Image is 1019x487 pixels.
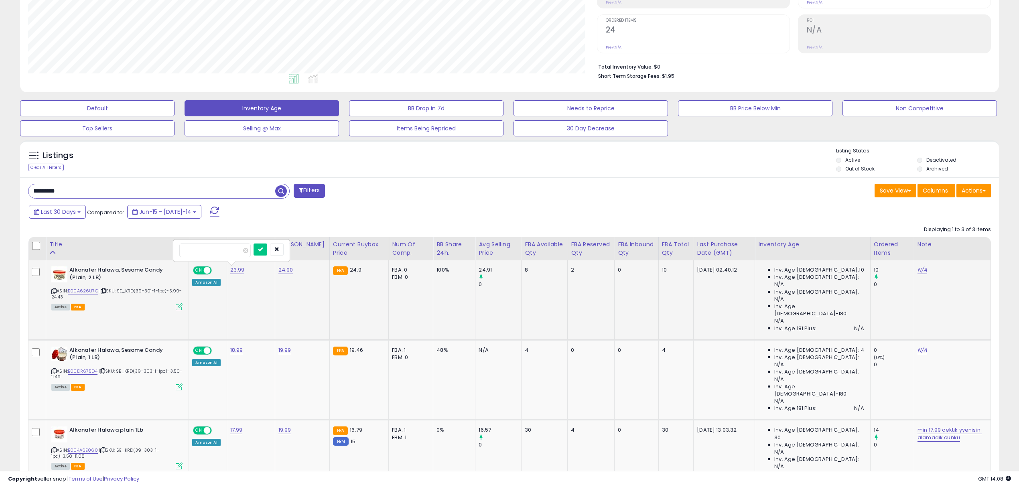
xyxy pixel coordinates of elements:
[278,240,326,249] div: [PERSON_NAME]
[51,266,183,309] div: ASIN:
[836,147,999,155] p: Listing States:
[127,205,201,219] button: Jun-15 - [DATE]-14
[436,266,469,274] div: 100%
[51,426,183,469] div: ASIN:
[758,240,867,249] div: Inventory Age
[230,426,243,434] a: 17.99
[20,120,175,136] button: Top Sellers
[392,274,427,281] div: FBM: 0
[874,240,911,257] div: Ordered Items
[41,208,76,216] span: Last 30 Days
[874,281,914,288] div: 0
[436,240,472,257] div: BB Share 24h.
[774,376,784,383] span: N/A
[278,426,291,434] a: 19.99
[479,240,518,257] div: Avg Selling Price
[51,447,159,459] span: | SKU: SE_KRD(39-303-1-1pc)-3.50-11.08
[28,164,64,171] div: Clear All Filters
[697,240,751,257] div: Last Purchase Date (GMT)
[392,266,427,274] div: FBA: 0
[69,475,103,483] a: Terms of Use
[774,471,864,485] span: Inv. Age [DEMOGRAPHIC_DATA]-180:
[68,368,97,375] a: B00DR675D4
[774,296,784,303] span: N/A
[918,426,982,441] a: min 17.99 cektik yyenisini alamadik cunku
[774,317,784,325] span: N/A
[697,266,749,274] div: [DATE] 02:40:12
[606,18,790,23] span: Ordered Items
[350,346,363,354] span: 19.46
[918,346,927,354] a: N/A
[230,346,243,354] a: 18.99
[618,347,652,354] div: 0
[774,361,784,368] span: N/A
[874,347,914,354] div: 0
[479,347,515,354] div: N/A
[43,150,73,161] h5: Listings
[861,347,864,354] span: 4
[51,463,70,470] span: All listings currently available for purchase on Amazon
[807,25,991,36] h2: N/A
[51,347,67,361] img: 41UHCssmrXL._SL40_.jpg
[774,426,859,434] span: Inv. Age [DEMOGRAPHIC_DATA]:
[774,383,864,398] span: Inv. Age [DEMOGRAPHIC_DATA]-180:
[854,325,864,332] span: N/A
[392,434,427,441] div: FBM: 1
[874,354,885,361] small: (0%)
[854,405,864,412] span: N/A
[874,441,914,448] div: 0
[51,426,67,442] img: 41UMB3oRIxL._SL40_.jpg
[185,120,339,136] button: Selling @ Max
[923,187,948,195] span: Columns
[351,438,355,445] span: 15
[678,100,832,116] button: BB Price Below Min
[618,266,652,274] div: 0
[192,439,220,446] div: Amazon AI
[525,240,564,257] div: FBA Available Qty
[774,354,859,361] span: Inv. Age [DEMOGRAPHIC_DATA]:
[333,347,348,355] small: FBA
[774,325,816,332] span: Inv. Age 181 Plus:
[71,463,85,470] span: FBA
[918,240,987,249] div: Note
[294,184,325,198] button: Filters
[69,347,167,363] b: Alkanater Halawa, Sesame Candy (Plain, 1 LB)
[598,61,985,71] li: $0
[392,426,427,434] div: FBA: 1
[606,25,790,36] h2: 24
[774,288,859,296] span: Inv. Age [DEMOGRAPHIC_DATA]:
[479,266,521,274] div: 24.91
[87,209,124,216] span: Compared to:
[774,274,859,281] span: Inv. Age [DEMOGRAPHIC_DATA]:
[479,426,521,434] div: 16.57
[333,426,348,435] small: FBA
[71,384,85,391] span: FBA
[479,441,521,448] div: 0
[874,426,914,434] div: 14
[926,156,956,163] label: Deactivated
[874,361,914,368] div: 0
[392,347,427,354] div: FBA: 1
[8,475,139,483] div: seller snap | |
[845,156,860,163] label: Active
[68,288,98,294] a: B00A626U7O
[211,427,223,434] span: OFF
[978,475,1011,483] span: 2025-08-14 14:08 GMT
[51,304,70,310] span: All listings currently available for purchase on Amazon
[774,347,859,354] span: Inv. Age [DEMOGRAPHIC_DATA]:
[350,266,361,274] span: 24.9
[774,368,859,375] span: Inv. Age [DEMOGRAPHIC_DATA]:
[194,267,204,274] span: ON
[697,426,749,434] div: [DATE] 13:03:32
[211,267,223,274] span: OFF
[278,346,291,354] a: 19.99
[924,226,991,233] div: Displaying 1 to 3 of 3 items
[20,100,175,116] button: Default
[598,63,653,70] b: Total Inventory Value:
[333,240,385,257] div: Current Buybox Price
[918,266,927,274] a: N/A
[211,347,223,354] span: OFF
[436,426,469,434] div: 0%
[51,368,183,380] span: | SKU: SE_KRD(39-303-1-1pc)-3.50-11.49
[51,266,67,282] img: 51apWZpypxL._SL40_.jpg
